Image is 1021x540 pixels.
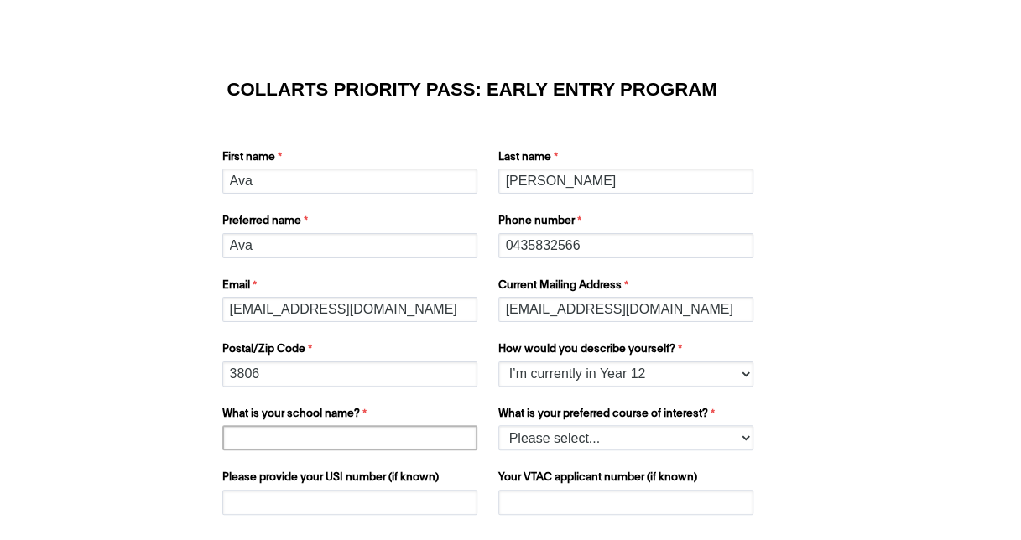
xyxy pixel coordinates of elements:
input: Phone number [498,233,753,258]
label: Please provide your USI number (if known) [222,470,482,490]
label: Your VTAC applicant number (if known) [498,470,758,490]
input: Last name [498,169,753,194]
input: Email [222,297,477,322]
label: What is your preferred course of interest? [498,406,758,426]
input: Your VTAC applicant number (if known) [498,490,753,515]
input: First name [222,169,477,194]
select: What is your preferred course of interest? [498,425,753,450]
input: Postal/Zip Code [222,361,477,387]
label: What is your school name? [222,406,482,426]
select: How would you describe yourself? [498,361,753,387]
label: Phone number [498,213,758,233]
label: Preferred name [222,213,482,233]
label: How would you describe yourself? [498,341,758,361]
input: What is your school name? [222,425,477,450]
label: Postal/Zip Code [222,341,482,361]
input: Please provide your USI number (if known) [222,490,477,515]
label: Current Mailing Address [498,278,758,298]
label: Email [222,278,482,298]
h1: COLLARTS PRIORITY PASS: EARLY ENTRY PROGRAM [227,81,794,98]
label: Last name [498,149,758,169]
input: Preferred name [222,233,477,258]
label: First name [222,149,482,169]
input: Current Mailing Address [498,297,753,322]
